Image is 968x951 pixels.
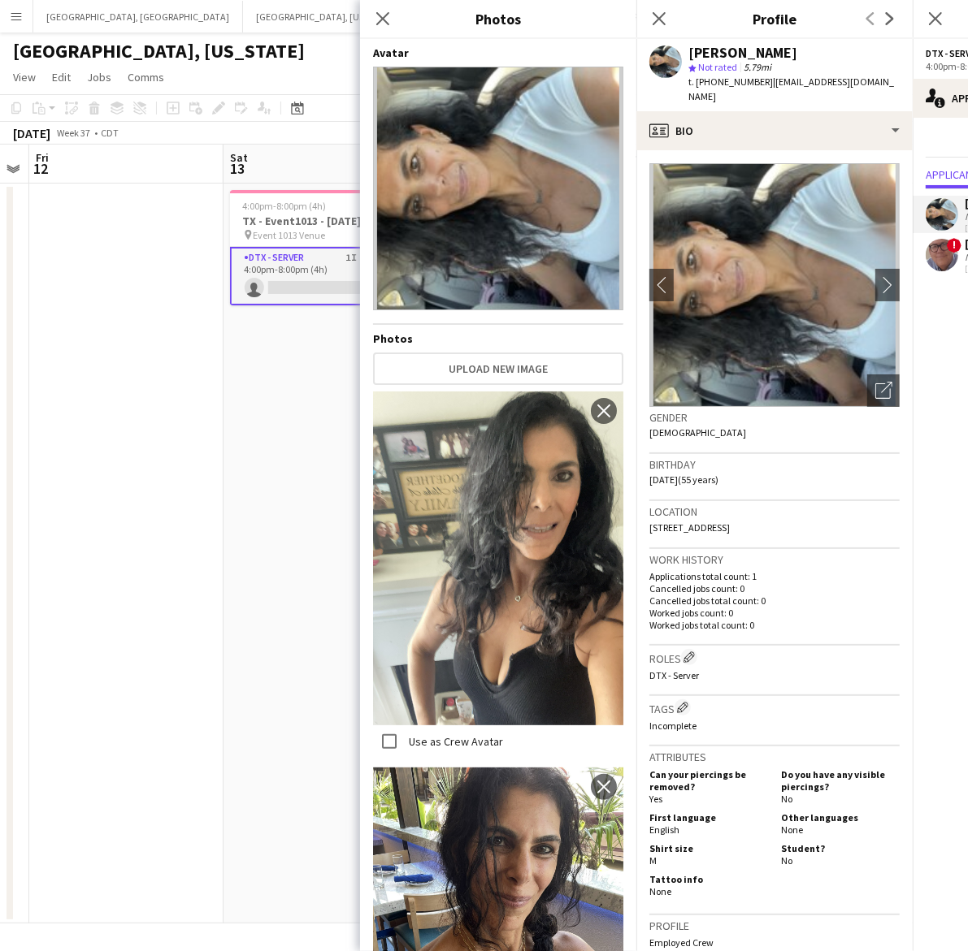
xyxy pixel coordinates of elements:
h4: Avatar [373,45,623,60]
div: [PERSON_NAME] [688,45,797,60]
p: Cancelled jobs count: 0 [649,582,900,594]
span: Event 1013 Venue [254,229,326,241]
p: Employed Crew [649,936,900,949]
div: [DATE] [13,125,50,141]
app-card-role: DTX - Server1I2A0/14:00pm-8:00pm (4h) [230,247,412,305]
h3: Profile [649,919,900,933]
span: [DATE] (55 years) [649,473,718,486]
h3: Tags [649,699,900,716]
p: Applications total count: 1 [649,570,900,582]
span: Edit [52,70,71,84]
span: ! [947,238,961,253]
h5: Student? [781,842,900,854]
span: [STREET_ADDRESS] [649,521,730,534]
span: 12 [33,159,49,178]
span: M [649,854,657,867]
h3: Gender [649,410,900,425]
h3: Profile [636,8,913,29]
h4: Photos [373,331,623,346]
h3: Location [649,504,900,519]
h1: [GEOGRAPHIC_DATA], [US_STATE] [13,39,305,63]
h5: Do you have any visible piercings? [781,768,900,793]
p: Worked jobs count: 0 [649,607,900,619]
a: View [7,67,42,88]
span: Jobs [87,70,111,84]
h3: Photos [360,8,636,29]
h3: Roles [649,649,900,666]
span: t. [PHONE_NUMBER] [688,76,773,88]
button: [GEOGRAPHIC_DATA], [GEOGRAPHIC_DATA] [33,1,243,32]
span: Sat [230,150,248,165]
h5: First language [649,811,768,823]
h3: Birthday [649,457,900,472]
span: [DEMOGRAPHIC_DATA] [649,426,746,439]
span: No [781,854,792,867]
span: None [781,823,803,836]
h3: Attributes [649,750,900,764]
h5: Other languages [781,811,900,823]
span: Week 37 [54,127,94,139]
span: | [EMAIL_ADDRESS][DOMAIN_NAME] [688,76,894,102]
img: Crew avatar [373,67,623,310]
div: CDT [101,127,119,139]
span: Not rated [698,61,737,73]
img: Crew avatar or photo [649,163,900,407]
p: Cancelled jobs total count: 0 [649,594,900,607]
a: Jobs [80,67,118,88]
span: 4:00pm-8:00pm (4h) [243,200,327,212]
span: Yes [649,793,662,805]
div: Open photos pop-in [867,374,900,407]
div: Bio [636,111,913,150]
span: None [649,885,671,897]
h5: Shirt size [649,842,768,854]
h5: Can your piercings be removed? [649,768,768,793]
span: English [649,823,679,836]
h5: Tattoo info [649,873,768,885]
span: Fri [36,150,49,165]
span: No [781,793,792,805]
button: [GEOGRAPHIC_DATA], [US_STATE] [243,1,412,32]
button: Upload new image [373,352,623,385]
span: Comms [128,70,164,84]
span: 5.79mi [740,61,775,73]
span: View [13,70,36,84]
a: Comms [121,67,171,88]
h3: Work history [649,552,900,567]
label: Use as Crew Avatar [406,734,503,749]
p: Incomplete [649,720,900,732]
p: Worked jobs total count: 0 [649,619,900,631]
app-job-card: 4:00pm-8:00pm (4h)0/1TX - Event1013 - [DATE] Event 1013 Venue1 RoleDTX - Server1I2A0/14:00pm-8:00... [230,190,412,305]
span: DTX - Server [649,669,699,681]
h3: TX - Event1013 - [DATE] [230,214,412,228]
a: Edit [46,67,77,88]
img: Crew photo 1118585 [373,391,623,725]
span: 13 [228,159,248,178]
